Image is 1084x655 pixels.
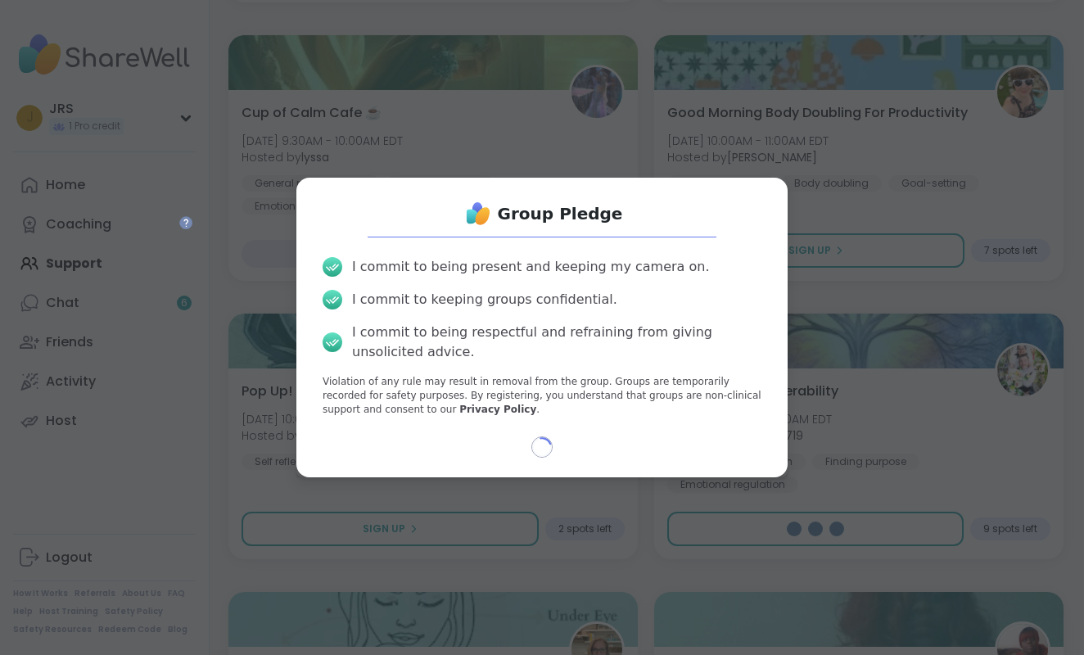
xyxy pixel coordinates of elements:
[498,202,623,225] h1: Group Pledge
[462,197,495,230] img: ShareWell Logo
[179,216,192,229] iframe: Spotlight
[323,375,761,416] p: Violation of any rule may result in removal from the group. Groups are temporarily recorded for s...
[352,257,709,277] div: I commit to being present and keeping my camera on.
[459,404,536,415] a: Privacy Policy
[352,290,617,309] div: I commit to keeping groups confidential.
[352,323,761,362] div: I commit to being respectful and refraining from giving unsolicited advice.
